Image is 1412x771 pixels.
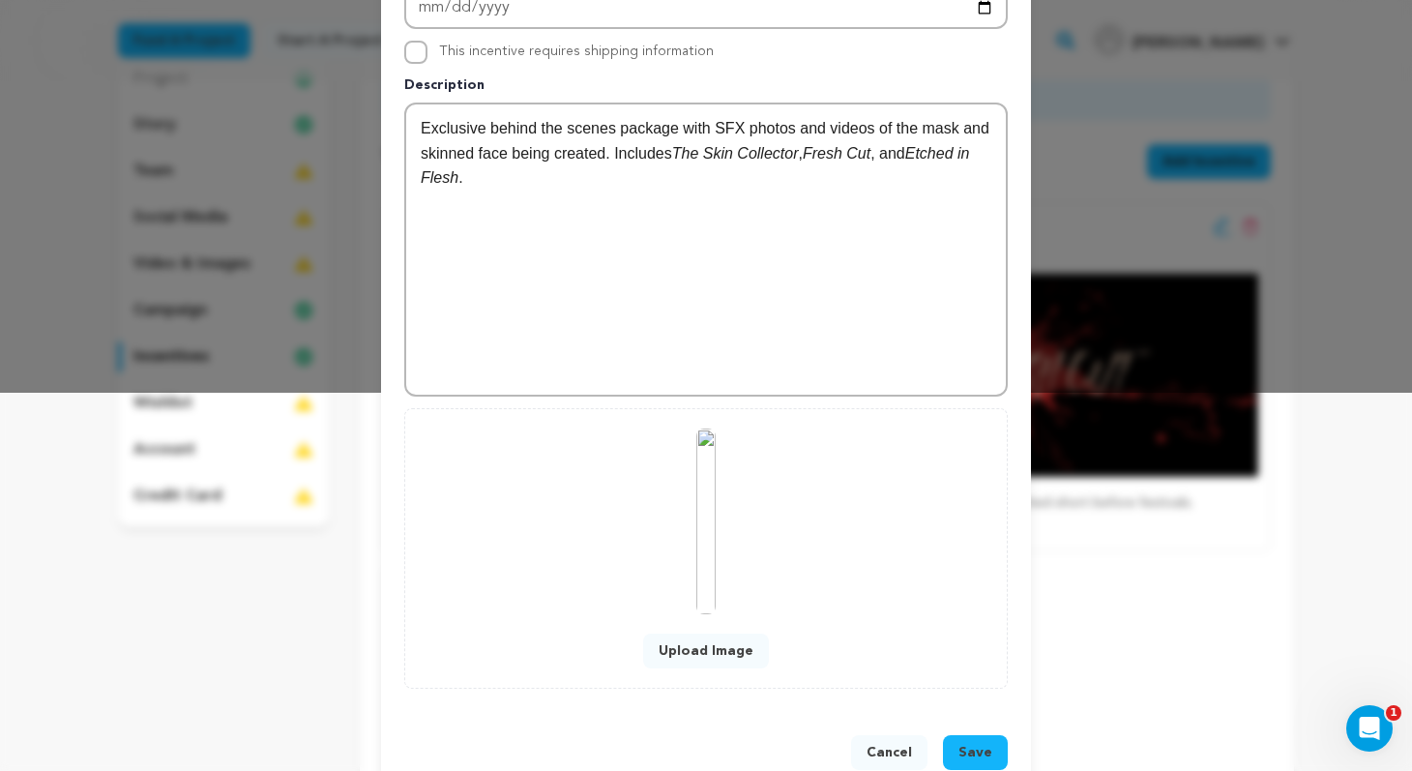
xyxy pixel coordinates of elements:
[1346,705,1393,752] iframe: Intercom live chat
[803,145,870,162] em: Fresh Cut
[851,735,927,770] button: Cancel
[943,735,1008,770] button: Save
[1386,705,1401,721] span: 1
[404,75,1008,103] p: Description
[421,116,991,191] p: Exclusive behind the scenes package with SFX photos and videos of the mask and skinned face being...
[643,634,769,668] button: Upload Image
[672,145,799,162] em: The Skin Collector
[439,44,714,58] label: This incentive requires shipping information
[958,743,992,762] span: Save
